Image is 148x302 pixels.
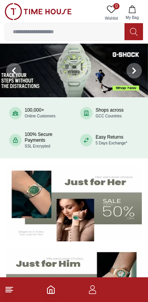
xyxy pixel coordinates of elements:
[121,3,143,23] button: My Bag
[102,15,121,21] span: Wishlist
[96,114,122,118] span: GCC Countries
[6,166,142,242] img: Women's Watches Banner
[123,15,142,20] span: My Bag
[25,107,55,119] div: 100,000+
[113,3,119,9] span: 0
[25,144,50,148] span: SSL Encrypted
[5,3,72,20] img: ...
[46,285,55,294] a: Home
[102,3,121,23] a: 0Wishlist
[25,114,55,118] span: Online Customers
[96,141,127,145] span: 5 Days Exchange*
[25,132,68,149] div: 100% Secure Payments
[96,134,127,146] div: Easy Returns
[96,107,124,119] div: Shops across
